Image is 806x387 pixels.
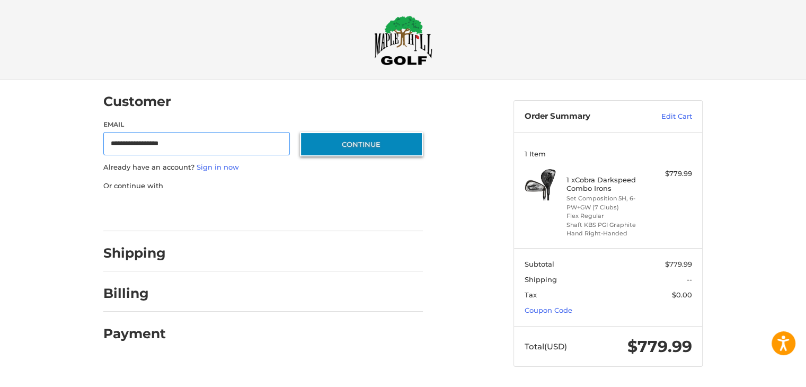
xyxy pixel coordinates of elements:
[639,111,692,122] a: Edit Cart
[100,201,180,221] iframe: PayPal-paypal
[525,306,572,314] a: Coupon Code
[197,163,239,171] a: Sign in now
[525,275,557,284] span: Shipping
[525,260,554,268] span: Subtotal
[103,285,165,302] h2: Billing
[687,275,692,284] span: --
[300,132,423,156] button: Continue
[103,326,166,342] h2: Payment
[672,291,692,299] span: $0.00
[525,149,692,158] h3: 1 Item
[190,201,269,221] iframe: PayPal-paylater
[525,291,537,299] span: Tax
[103,162,423,173] p: Already have an account?
[719,358,806,387] iframe: Google Customer Reviews
[665,260,692,268] span: $779.99
[374,15,432,65] img: Maple Hill Golf
[627,337,692,356] span: $779.99
[566,194,648,212] li: Set Composition 5H, 6-PW+GW (7 Clubs)
[566,175,648,193] h4: 1 x Cobra Darkspeed Combo Irons
[280,201,359,221] iframe: PayPal-venmo
[566,221,648,230] li: Shaft KBS PGI Graphite
[103,181,423,191] p: Or continue with
[566,229,648,238] li: Hand Right-Handed
[525,341,567,351] span: Total (USD)
[103,93,171,110] h2: Customer
[103,120,290,129] label: Email
[525,111,639,122] h3: Order Summary
[103,245,166,261] h2: Shipping
[566,212,648,221] li: Flex Regular
[650,169,692,179] div: $779.99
